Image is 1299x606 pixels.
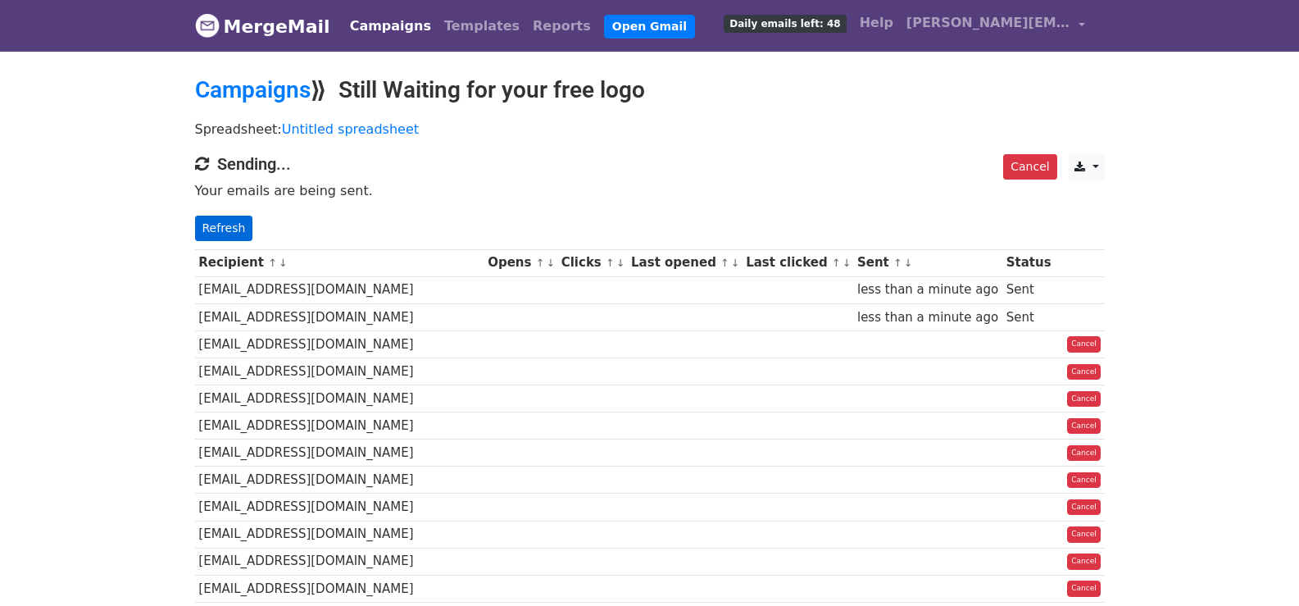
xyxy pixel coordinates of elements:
a: ↑ [536,257,545,269]
td: [EMAIL_ADDRESS][DOMAIN_NAME] [195,521,484,548]
td: [EMAIL_ADDRESS][DOMAIN_NAME] [195,385,484,412]
a: ↓ [616,257,625,269]
a: MergeMail [195,9,330,43]
td: [EMAIL_ADDRESS][DOMAIN_NAME] [195,575,484,602]
th: Last opened [627,249,742,276]
td: Sent [1002,303,1055,330]
a: Untitled spreadsheet [282,121,419,137]
a: Cancel [1067,391,1101,408]
a: Refresh [195,216,253,241]
a: ↓ [731,257,740,269]
a: Campaigns [343,10,438,43]
a: Cancel [1067,526,1101,543]
td: [EMAIL_ADDRESS][DOMAIN_NAME] [195,412,484,440]
td: [EMAIL_ADDRESS][DOMAIN_NAME] [195,330,484,358]
a: ↓ [843,257,852,269]
th: Recipient [195,249,484,276]
td: [EMAIL_ADDRESS][DOMAIN_NAME] [195,440,484,467]
p: Spreadsheet: [195,121,1105,138]
a: ↑ [606,257,615,269]
td: [EMAIL_ADDRESS][DOMAIN_NAME] [195,276,484,303]
a: Cancel [1067,554,1101,570]
a: ↓ [546,257,555,269]
td: [EMAIL_ADDRESS][DOMAIN_NAME] [195,548,484,575]
div: less than a minute ago [857,308,998,327]
span: [PERSON_NAME][EMAIL_ADDRESS][DOMAIN_NAME] [906,13,1070,33]
a: ↑ [720,257,729,269]
a: Cancel [1067,364,1101,380]
td: [EMAIL_ADDRESS][DOMAIN_NAME] [195,303,484,330]
a: Cancel [1067,472,1101,489]
a: ↑ [832,257,841,269]
a: ↑ [268,257,277,269]
th: Status [1002,249,1055,276]
a: Cancel [1067,336,1101,353]
th: Opens [484,249,557,276]
th: Last clicked [742,249,853,276]
th: Sent [853,249,1002,276]
a: Reports [526,10,597,43]
p: Your emails are being sent. [195,182,1105,199]
a: Cancel [1067,499,1101,516]
a: Cancel [1067,581,1101,597]
a: ↑ [893,257,902,269]
td: [EMAIL_ADDRESS][DOMAIN_NAME] [195,358,484,385]
h2: ⟫ Still Waiting for your free logo [195,76,1105,104]
h4: Sending... [195,154,1105,174]
a: Cancel [1067,418,1101,435]
td: Sent [1002,276,1055,303]
a: ↓ [904,257,913,269]
td: [EMAIL_ADDRESS][DOMAIN_NAME] [195,494,484,521]
a: Help [853,7,900,39]
a: [PERSON_NAME][EMAIL_ADDRESS][DOMAIN_NAME] [900,7,1092,45]
a: Daily emails left: 48 [717,7,852,39]
th: Clicks [557,249,627,276]
a: Cancel [1067,445,1101,462]
a: Open Gmail [604,15,695,39]
img: MergeMail logo [195,13,220,38]
a: Templates [438,10,526,43]
iframe: Chat Widget [1217,527,1299,606]
div: less than a minute ago [857,280,998,299]
a: ↓ [279,257,288,269]
a: Campaigns [195,76,311,103]
span: Daily emails left: 48 [724,15,846,33]
td: [EMAIL_ADDRESS][DOMAIN_NAME] [195,467,484,494]
a: Cancel [1003,154,1056,180]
